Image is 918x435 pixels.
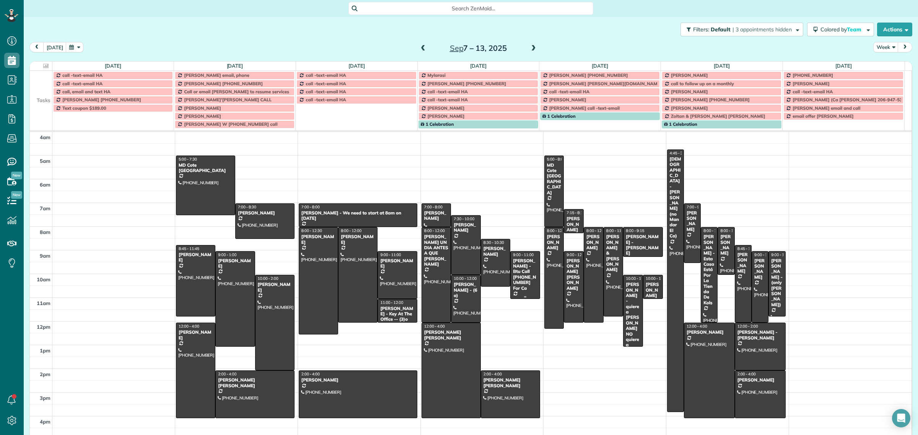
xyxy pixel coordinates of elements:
div: [PERSON_NAME] - Btu Call [PHONE_NUMBER] For Ca [513,258,537,291]
span: 9:00 - 11:45 [771,252,792,257]
span: 8:45 - 11:45 [179,246,199,251]
button: Filters: Default | 3 appointments hidden [680,23,803,36]
div: MD Cote [GEOGRAPHIC_DATA] [547,162,562,195]
h2: 7 – 13, 2025 [430,44,526,52]
span: 3pm [40,395,50,401]
button: Week [873,42,898,52]
span: 8:45 - 12:00 [737,246,758,251]
div: [PERSON_NAME] [218,258,252,269]
span: Colored by [820,26,864,33]
div: [PERSON_NAME] [340,234,375,245]
div: [PERSON_NAME] - quiere a [PERSON_NAME] NO quiere a [PERSON_NAME] [625,282,641,364]
span: call -text-email HA [62,72,103,78]
span: New [11,172,22,179]
span: 4am [40,134,50,140]
div: [PERSON_NAME] [737,377,783,383]
div: [PERSON_NAME] [178,252,213,263]
span: [PERSON_NAME] [PHONE_NUMBER] [428,81,506,86]
span: 4:45 - 3:45 [670,151,688,156]
span: 7:15 - 8:15 [566,210,585,215]
span: 8:00 - 10:00 [720,228,741,233]
a: Filters: Default | 3 appointments hidden [677,23,803,36]
span: 8:00 - 12:00 [341,228,361,233]
span: Call or email [PERSON_NAME] to resume services [184,89,289,94]
div: [PERSON_NAME] [483,246,508,257]
span: [PERSON_NAME] [184,105,221,111]
span: 7:00 - 8:30 [238,205,256,209]
span: call -text-email HA [549,89,589,94]
span: 10:00 - 1:00 [626,276,646,281]
span: email offer [PERSON_NAME] [793,113,853,119]
span: 8am [40,229,50,235]
span: 7:30 - 10:00 [454,216,474,221]
div: [PERSON_NAME] & [PERSON_NAME] [606,234,621,273]
div: [PERSON_NAME] - We need to start at 8am on [DATE] [301,210,415,221]
span: 12:00 - 4:00 [179,324,199,329]
span: Text coupon $189.00 [62,105,106,111]
div: [PERSON_NAME] [686,210,698,232]
span: [PERSON_NAME] [PHONE_NUMBER] [549,72,628,78]
div: [PERSON_NAME] [586,234,601,250]
span: Zoltan & [PERSON_NAME] [PERSON_NAME] [671,113,765,119]
div: [PERSON_NAME] [380,258,415,269]
span: Sep [450,43,464,53]
span: 8:00 - 12:00 [424,228,445,233]
div: [PERSON_NAME] UN DIA ANTES A QUE [PERSON_NAME] [424,234,449,267]
span: 11:00 - 12:00 [380,300,403,305]
span: 1pm [40,347,50,354]
span: 12pm [37,324,50,330]
span: Mylarasi [428,72,446,78]
span: 5:00 - 8:00 [547,157,565,162]
div: Open Intercom Messenger [892,409,910,427]
span: call -text-email HA [306,81,346,86]
span: 2pm [40,371,50,377]
div: [PERSON_NAME] - Key At The Office -- (3)o [380,306,415,322]
span: [PERSON_NAME] [PHONE_NUMBER] [62,97,141,102]
a: [DATE] [835,63,852,69]
span: 7am [40,205,50,211]
span: 7:00 - 8:00 [301,205,320,209]
span: 10am [37,276,50,282]
div: [PERSON_NAME] [547,234,562,250]
div: [PERSON_NAME] [424,210,449,221]
button: prev [29,42,44,52]
div: [PERSON_NAME] - (6 o) [453,282,478,298]
span: 2:00 - 4:00 [483,372,502,377]
div: [PERSON_NAME] [301,234,336,245]
div: [PERSON_NAME] [566,216,581,232]
span: 9:00 - 12:00 [566,252,587,257]
button: Actions [877,23,912,36]
span: 10:00 - 12:00 [454,276,477,281]
span: 9:00 - 1:00 [218,252,236,257]
span: [PERSON_NAME] [793,81,830,86]
span: 7:00 - 8:00 [424,205,443,209]
span: [PERSON_NAME] call -text-email [549,105,620,111]
a: [DATE] [348,63,365,69]
span: 2:00 - 4:00 [218,372,236,377]
button: Colored byTeam [807,23,874,36]
span: 5:00 - 7:30 [179,157,197,162]
span: call to follow up on a monthly [671,81,734,86]
span: [PERSON_NAME] [428,113,465,119]
span: 10:00 - 11:00 [646,276,669,281]
a: [DATE] [714,63,730,69]
span: [PERSON_NAME] email, phone [184,72,249,78]
span: 8:00 - 12:15 [547,228,568,233]
span: 9am [40,253,50,259]
span: 5am [40,158,50,164]
span: 11am [37,300,50,306]
button: [DATE] [43,42,67,52]
span: [PERSON_NAME] W [PHONE_NUMBER] call [184,121,277,127]
span: 9:00 - 12:00 [754,252,775,257]
span: [PERSON_NAME] [428,105,465,111]
span: 12:00 - 4:00 [424,324,445,329]
span: 8:30 - 10:30 [483,240,504,245]
span: 12:00 - 4:00 [687,324,707,329]
span: 1 Celebration [664,121,697,127]
button: next [898,42,912,52]
span: call -text-email HA [62,81,103,86]
span: 10:00 - 2:00 [258,276,278,281]
span: Filters: [693,26,709,33]
span: Team [847,26,863,33]
span: New [11,191,22,199]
